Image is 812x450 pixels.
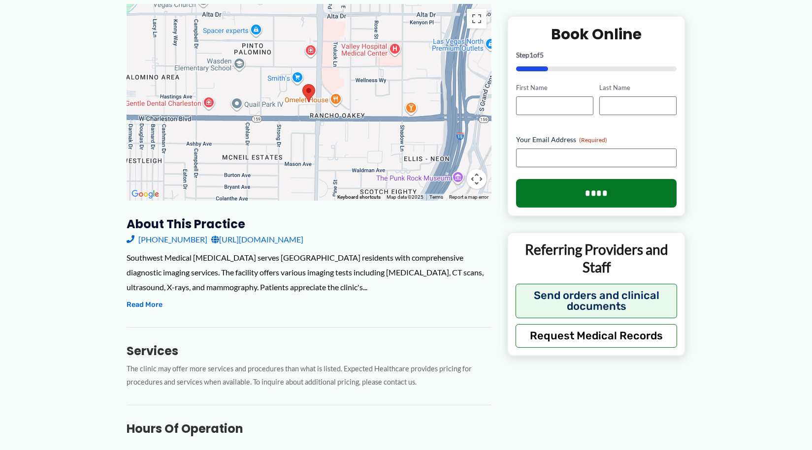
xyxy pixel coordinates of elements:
[516,25,677,44] h2: Book Online
[516,240,678,276] p: Referring Providers and Staff
[387,194,423,200] span: Map data ©2025
[529,51,533,59] span: 1
[127,362,491,389] p: The clinic may offer more services and procedures than what is listed. Expected Healthcare provid...
[127,421,491,436] h3: Hours of Operation
[127,299,162,311] button: Read More
[129,188,162,201] img: Google
[467,169,487,189] button: Map camera controls
[467,9,487,29] button: Toggle fullscreen view
[579,136,607,144] span: (Required)
[127,250,491,294] div: Southwest Medical [MEDICAL_DATA] serves [GEOGRAPHIC_DATA] residents with comprehensive diagnostic...
[516,283,678,318] button: Send orders and clinical documents
[516,135,677,145] label: Your Email Address
[129,188,162,201] a: Open this area in Google Maps (opens a new window)
[449,194,488,200] a: Report a map error
[337,194,381,201] button: Keyboard shortcuts
[127,232,207,247] a: [PHONE_NUMBER]
[127,343,491,359] h3: Services
[599,83,677,92] label: Last Name
[429,194,443,200] a: Terms (opens in new tab)
[516,324,678,347] button: Request Medical Records
[127,216,491,232] h3: About this practice
[516,83,593,92] label: First Name
[540,51,544,59] span: 5
[516,52,677,59] p: Step of
[211,232,303,247] a: [URL][DOMAIN_NAME]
